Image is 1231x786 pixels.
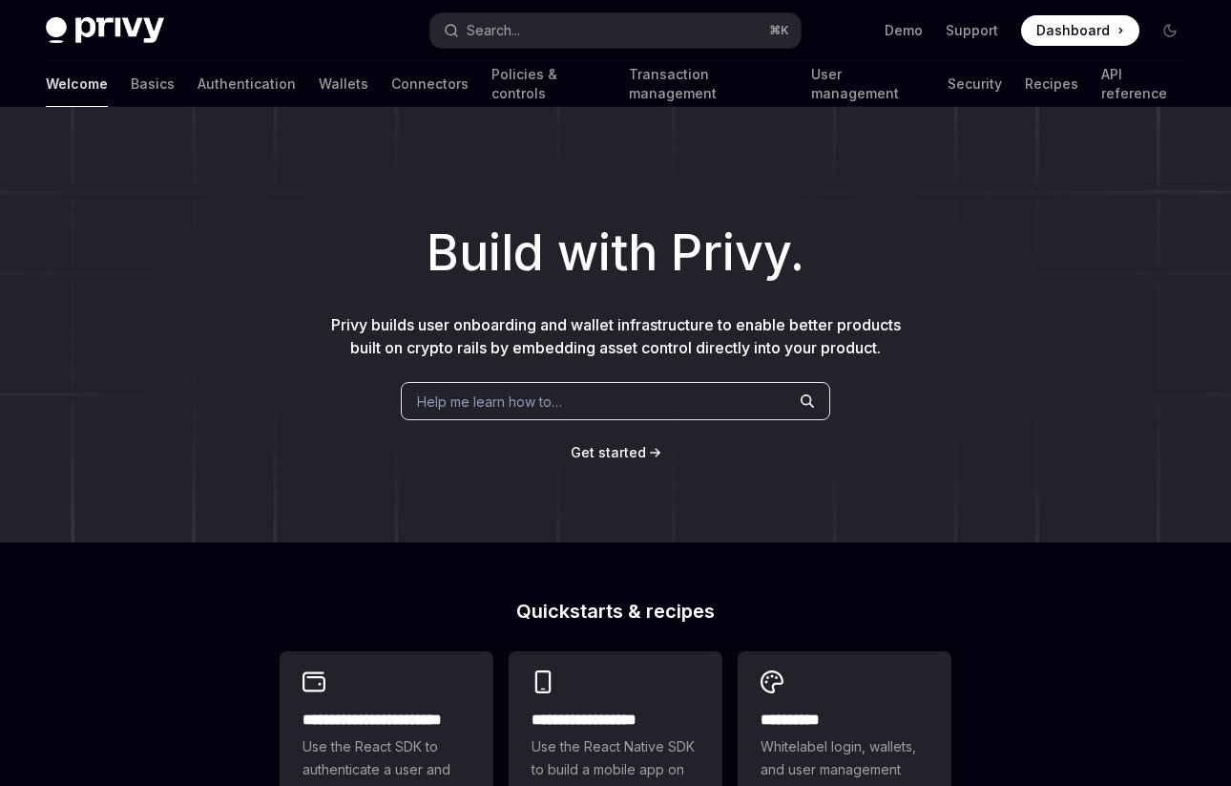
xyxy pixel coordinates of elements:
a: Get started [571,443,646,462]
a: Basics [131,61,175,107]
a: Recipes [1025,61,1078,107]
a: Demo [885,21,923,40]
div: Search... [467,19,520,42]
a: Authentication [198,61,296,107]
img: dark logo [46,17,164,44]
span: Privy builds user onboarding and wallet infrastructure to enable better products built on crypto ... [331,315,901,357]
h2: Quickstarts & recipes [280,602,951,621]
span: Dashboard [1036,21,1110,40]
a: Wallets [319,61,368,107]
a: Transaction management [629,61,788,107]
a: Support [946,21,998,40]
a: Dashboard [1021,15,1139,46]
a: Security [948,61,1002,107]
a: User management [811,61,925,107]
a: API reference [1101,61,1185,107]
button: Toggle dark mode [1155,15,1185,46]
span: Help me learn how to… [417,392,562,412]
h1: Build with Privy. [31,216,1200,290]
a: Policies & controls [491,61,606,107]
span: ⌘ K [769,23,789,38]
a: Welcome [46,61,108,107]
button: Open search [430,13,800,48]
a: Connectors [391,61,469,107]
span: Get started [571,444,646,460]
